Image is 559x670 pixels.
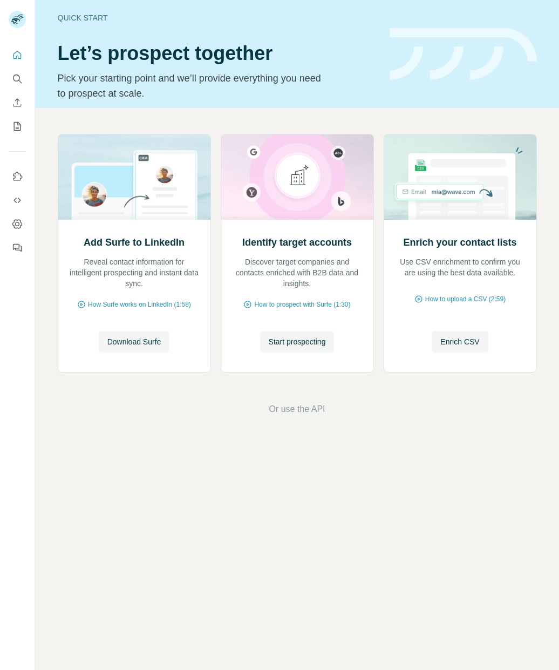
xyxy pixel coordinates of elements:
div: Quick start [58,12,377,23]
button: Or use the API [269,403,325,416]
h1: Let’s prospect together [58,43,377,64]
p: Reveal contact information for intelligent prospecting and instant data sync. [69,256,200,289]
h2: Enrich your contact lists [403,235,516,250]
button: Enrich CSV [9,93,26,112]
h2: Add Surfe to LinkedIn [84,235,185,250]
span: How to prospect with Surfe (1:30) [254,300,350,309]
span: How to upload a CSV (2:59) [425,294,506,304]
button: Use Surfe on LinkedIn [9,167,26,186]
span: Start prospecting [269,336,326,347]
button: Feedback [9,238,26,258]
p: Discover target companies and contacts enriched with B2B data and insights. [232,256,363,289]
button: Search [9,69,26,89]
img: Enrich your contact lists [384,134,537,220]
img: banner [390,28,537,80]
span: Download Surfe [107,336,161,347]
button: Quick start [9,45,26,65]
h2: Identify target accounts [242,235,352,250]
button: Download Surfe [99,331,170,353]
span: How Surfe works on LinkedIn (1:58) [88,300,191,309]
img: Identify target accounts [221,134,374,220]
button: Start prospecting [260,331,335,353]
button: Enrich CSV [432,331,488,353]
img: Add Surfe to LinkedIn [58,134,211,220]
button: Use Surfe API [9,191,26,210]
p: Pick your starting point and we’ll provide everything you need to prospect at scale. [58,71,328,101]
button: Dashboard [9,214,26,234]
p: Use CSV enrichment to confirm you are using the best data available. [395,256,526,278]
button: My lists [9,117,26,136]
span: Enrich CSV [440,336,479,347]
